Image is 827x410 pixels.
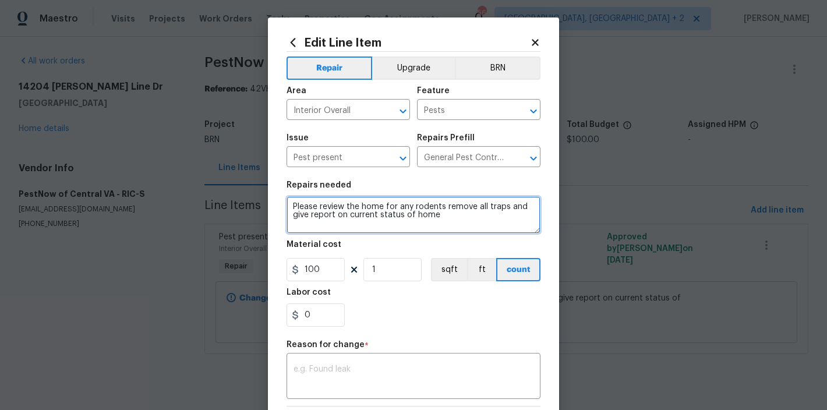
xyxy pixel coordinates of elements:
h5: Repairs needed [287,181,351,189]
h5: Repairs Prefill [417,134,475,142]
button: Open [525,103,542,119]
button: Open [395,103,411,119]
button: sqft [431,258,467,281]
h5: Labor cost [287,288,331,296]
button: Repair [287,56,372,80]
button: Upgrade [372,56,455,80]
h5: Issue [287,134,309,142]
button: ft [467,258,496,281]
button: count [496,258,540,281]
h5: Feature [417,87,450,95]
button: Open [395,150,411,167]
h5: Area [287,87,306,95]
h5: Reason for change [287,341,365,349]
textarea: Please review the home for any rodents remove all traps and give report on current status of home [287,196,540,234]
h2: Edit Line Item [287,36,530,49]
button: Open [525,150,542,167]
h5: Material cost [287,241,341,249]
button: BRN [455,56,540,80]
